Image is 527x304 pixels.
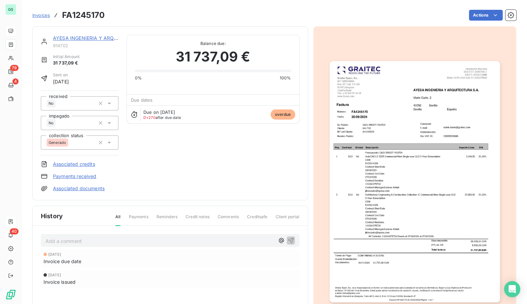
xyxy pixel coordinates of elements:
span: Credit notes [186,214,210,225]
span: 79 [10,65,19,71]
span: Due on [DATE] [143,109,175,115]
div: Open Intercom Messenger [504,281,520,297]
span: overdue [271,109,295,120]
span: Sent on [53,72,69,78]
span: Payments [129,214,148,225]
span: 0% [135,75,142,81]
span: [DATE] [48,252,61,256]
span: Generado [49,141,66,145]
span: Reminders [157,214,177,225]
span: Balance due: [135,41,291,47]
a: Invoices [32,12,50,19]
span: after due date [143,116,181,120]
span: 31 737,09 € [53,60,80,67]
div: GS [5,4,16,15]
span: All [115,214,120,226]
span: 40 [10,228,19,234]
span: Due dates [131,97,152,103]
span: 4 [12,78,19,84]
span: No [49,121,54,125]
h3: FA1245170 [62,9,105,21]
img: invoice_thumbnail [330,61,500,302]
span: 100% [280,75,291,81]
span: Comments [218,214,239,225]
span: History [41,211,63,221]
span: 914702 [53,43,118,48]
a: 79 [5,66,16,77]
a: 4 [5,80,16,91]
img: Logo LeanPay [5,289,16,300]
span: Creditsafe [247,214,268,225]
span: 31 737,09 € [176,47,250,67]
a: Payments received [53,173,96,180]
a: Associated credits [53,161,95,168]
a: Associated documents [53,185,105,192]
span: Client portal [276,214,300,225]
button: Actions [469,10,503,21]
span: [DATE] [53,78,69,85]
span: Invoice issued [44,278,76,285]
span: Invoices [32,12,50,18]
span: [DATE] [48,273,61,277]
span: Invoice due date [44,258,81,265]
a: AYESA INGENIERIA Y ARQUITECTURA S.A. [53,35,151,41]
span: No [49,101,54,105]
span: D+270 [143,115,156,120]
span: Initial Amount [53,54,80,60]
